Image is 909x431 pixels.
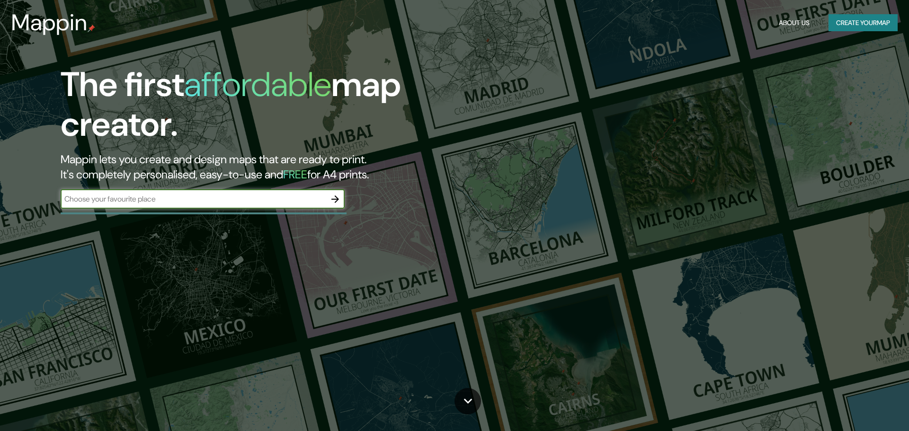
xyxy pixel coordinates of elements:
button: About Us [775,14,813,32]
h5: FREE [283,167,307,182]
h2: Mappin lets you create and design maps that are ready to print. It's completely personalised, eas... [61,152,515,182]
h1: affordable [184,62,331,106]
input: Choose your favourite place [61,194,326,204]
h1: The first map creator. [61,65,515,152]
h3: Mappin [11,9,88,36]
img: mappin-pin [88,25,95,32]
button: Create yourmap [829,14,898,32]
